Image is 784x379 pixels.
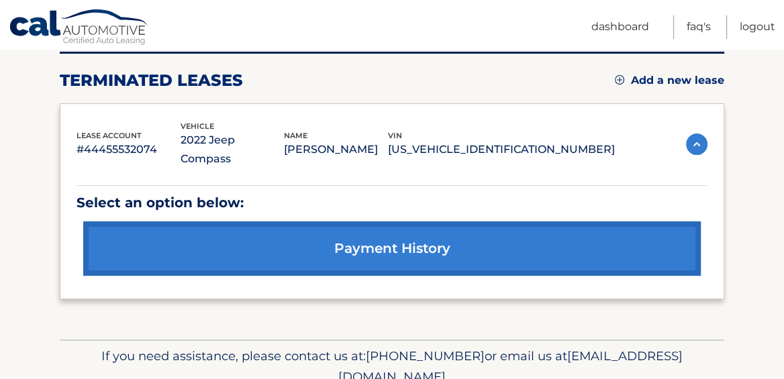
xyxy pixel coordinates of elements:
a: FAQ's [687,15,711,39]
a: Logout [740,15,775,39]
a: Cal Automotive [9,9,150,48]
img: add.svg [615,75,624,85]
img: accordion-active.svg [686,133,707,155]
span: vin [388,131,402,140]
p: [PERSON_NAME] [284,140,388,159]
span: lease account [77,131,142,140]
p: [US_VEHICLE_IDENTIFICATION_NUMBER] [388,140,615,159]
span: [PHONE_NUMBER] [366,348,485,364]
a: Add a new lease [615,74,724,87]
span: name [284,131,307,140]
a: payment history [83,221,701,276]
p: 2022 Jeep Compass [181,131,285,168]
span: vehicle [181,121,214,131]
p: Select an option below: [77,191,707,215]
a: Dashboard [591,15,649,39]
p: #44455532074 [77,140,181,159]
h2: terminated leases [60,70,243,91]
